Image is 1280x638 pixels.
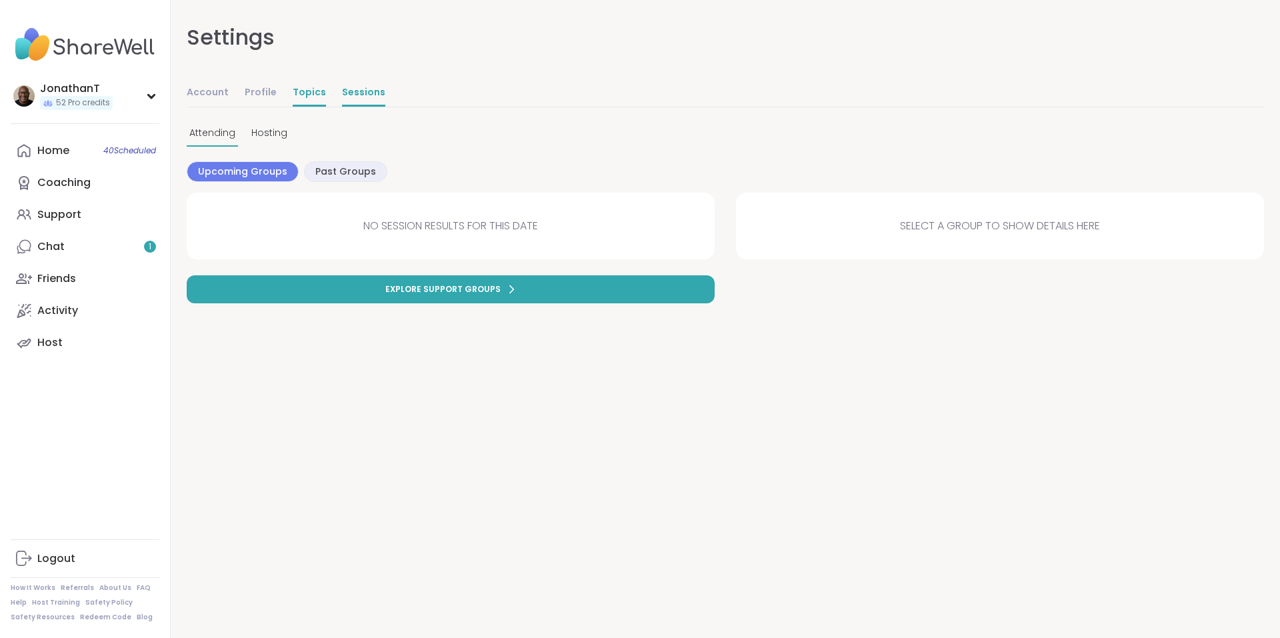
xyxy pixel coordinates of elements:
[56,97,110,109] span: 52 Pro credits
[137,583,151,593] a: FAQ
[37,271,76,286] div: Friends
[37,207,81,222] div: Support
[293,80,326,107] a: Topics
[103,145,156,156] span: 40 Scheduled
[11,199,159,231] a: Support
[189,126,235,140] span: Attending
[11,167,159,199] a: Coaching
[37,239,65,254] div: Chat
[13,85,35,107] img: JonathanT
[80,613,131,622] a: Redeem Code
[99,583,131,593] a: About Us
[11,598,27,607] a: Help
[11,543,159,575] a: Logout
[385,283,501,295] span: Explore support groups
[342,80,385,107] a: Sessions
[187,21,275,53] div: Settings
[85,598,133,607] a: Safety Policy
[11,231,159,263] a: Chat1
[37,303,78,318] div: Activity
[37,335,63,350] div: Host
[11,295,159,327] a: Activity
[198,165,287,179] span: Upcoming Groups
[11,613,75,622] a: Safety Resources
[37,551,75,566] div: Logout
[245,80,277,107] a: Profile
[11,21,159,68] img: ShareWell Nav Logo
[363,218,538,234] span: NO SESSION RESULTS FOR THIS DATE
[11,263,159,295] a: Friends
[40,81,113,96] div: JonathanT
[61,583,94,593] a: Referrals
[900,218,1100,234] span: Select a group to show details here
[315,165,376,179] span: Past Groups
[37,175,91,190] div: Coaching
[187,80,229,107] a: Account
[11,327,159,359] a: Host
[32,598,80,607] a: Host Training
[187,275,715,303] a: Explore support groups
[137,613,153,622] a: Blog
[11,135,159,167] a: Home40Scheduled
[37,143,69,158] div: Home
[251,126,287,140] span: Hosting
[11,583,55,593] a: How It Works
[149,241,151,253] span: 1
